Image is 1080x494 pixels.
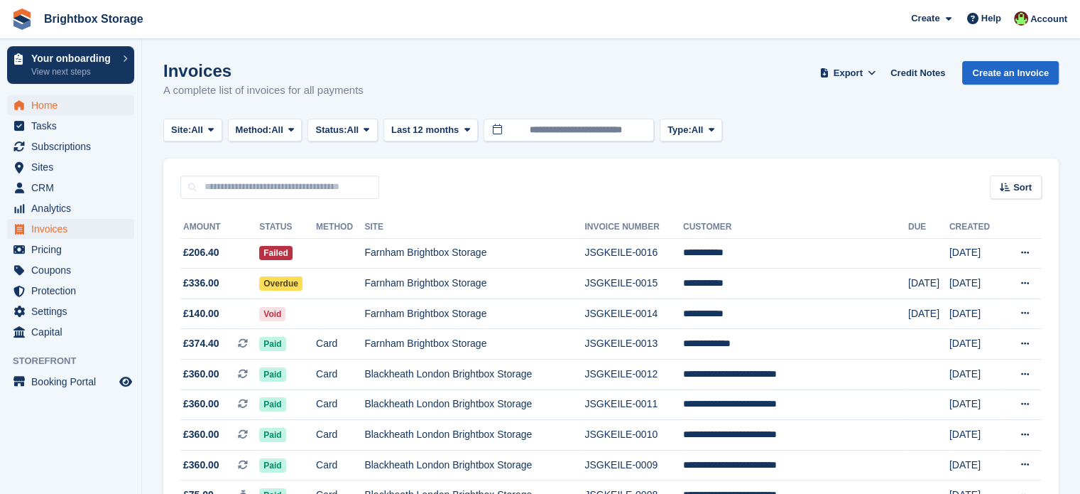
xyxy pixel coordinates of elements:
[834,66,863,80] span: Export
[7,46,134,84] a: Your onboarding View next steps
[383,119,478,142] button: Last 12 months
[31,116,116,136] span: Tasks
[7,301,134,321] a: menu
[391,123,459,137] span: Last 12 months
[31,219,116,239] span: Invoices
[7,198,134,218] a: menu
[13,354,141,368] span: Storefront
[31,198,116,218] span: Analytics
[315,123,347,137] span: Status:
[191,123,203,137] span: All
[584,329,682,360] td: JSGKEILE-0013
[259,337,285,351] span: Paid
[163,61,364,80] h1: Invoices
[259,397,285,412] span: Paid
[316,216,364,239] th: Method
[584,390,682,420] td: JSGKEILE-0011
[7,157,134,177] a: menu
[7,281,134,301] a: menu
[11,9,33,30] img: stora-icon-8386f47178a22dfd0bd8f6a31ec36ba5ce8667c1dd55bd0f319d3a0aa187defe.svg
[1014,11,1028,26] img: Marlena
[364,299,584,329] td: Farnham Brightbox Storage
[259,276,302,291] span: Overdue
[364,420,584,451] td: Blackheath London Brightbox Storage
[7,372,134,392] a: menu
[31,136,116,156] span: Subscriptions
[183,397,219,412] span: £360.00
[31,372,116,392] span: Booking Portal
[183,276,219,291] span: £336.00
[31,322,116,342] span: Capital
[692,123,704,137] span: All
[31,65,116,78] p: View next steps
[7,95,134,115] a: menu
[31,178,116,198] span: CRM
[180,216,259,239] th: Amount
[364,329,584,360] td: Farnham Brightbox Storage
[817,61,879,85] button: Export
[1030,12,1067,26] span: Account
[183,336,219,351] span: £374.40
[908,299,949,329] td: [DATE]
[911,11,939,26] span: Create
[949,420,1003,451] td: [DATE]
[584,360,682,390] td: JSGKEILE-0012
[364,360,584,390] td: Blackheath London Brightbox Storage
[171,123,191,137] span: Site:
[584,450,682,480] td: JSGKEILE-0009
[228,119,302,142] button: Method: All
[7,178,134,198] a: menu
[364,216,584,239] th: Site
[7,322,134,342] a: menu
[31,95,116,115] span: Home
[316,420,364,451] td: Card
[307,119,377,142] button: Status: All
[7,116,134,136] a: menu
[7,219,134,239] a: menu
[584,299,682,329] td: JSGKEILE-0014
[949,450,1003,480] td: [DATE]
[316,450,364,480] td: Card
[584,238,682,269] td: JSGKEILE-0016
[364,269,584,299] td: Farnham Brightbox Storage
[183,367,219,382] span: £360.00
[584,216,682,239] th: Invoice Number
[885,61,951,85] a: Credit Notes
[364,390,584,420] td: Blackheath London Brightbox Storage
[183,427,219,442] span: £360.00
[271,123,283,137] span: All
[183,458,219,473] span: £360.00
[259,307,285,321] span: Void
[962,61,1059,85] a: Create an Invoice
[31,301,116,321] span: Settings
[259,216,316,239] th: Status
[7,260,134,280] a: menu
[31,157,116,177] span: Sites
[38,7,149,31] a: Brightbox Storage
[117,373,134,390] a: Preview store
[981,11,1001,26] span: Help
[31,53,116,63] p: Your onboarding
[949,329,1003,360] td: [DATE]
[949,390,1003,420] td: [DATE]
[347,123,359,137] span: All
[949,299,1003,329] td: [DATE]
[949,216,1003,239] th: Created
[584,269,682,299] td: JSGKEILE-0015
[908,216,949,239] th: Due
[316,360,364,390] td: Card
[683,216,908,239] th: Customer
[163,82,364,99] p: A complete list of invoices for all payments
[949,360,1003,390] td: [DATE]
[364,450,584,480] td: Blackheath London Brightbox Storage
[667,123,692,137] span: Type:
[316,329,364,360] td: Card
[660,119,722,142] button: Type: All
[31,240,116,259] span: Pricing
[163,119,222,142] button: Site: All
[259,428,285,442] span: Paid
[364,238,584,269] td: Farnham Brightbox Storage
[908,269,949,299] td: [DATE]
[7,240,134,259] a: menu
[236,123,272,137] span: Method:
